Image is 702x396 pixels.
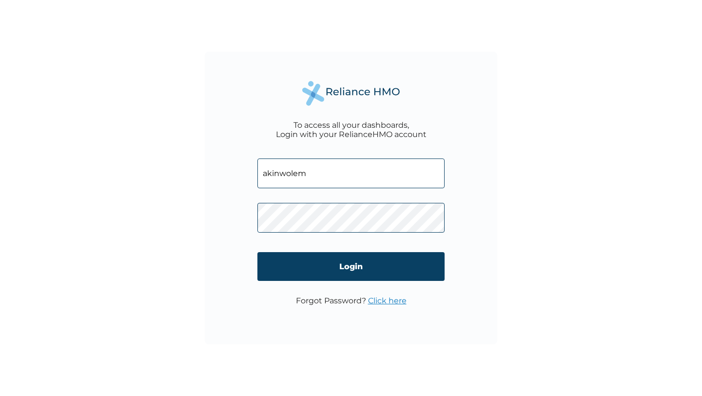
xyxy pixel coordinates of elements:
[368,296,407,305] a: Click here
[257,252,445,281] input: Login
[296,296,407,305] p: Forgot Password?
[302,81,400,106] img: Reliance Health's Logo
[276,120,427,139] div: To access all your dashboards, Login with your RelianceHMO account
[257,158,445,188] input: Email address or HMO ID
